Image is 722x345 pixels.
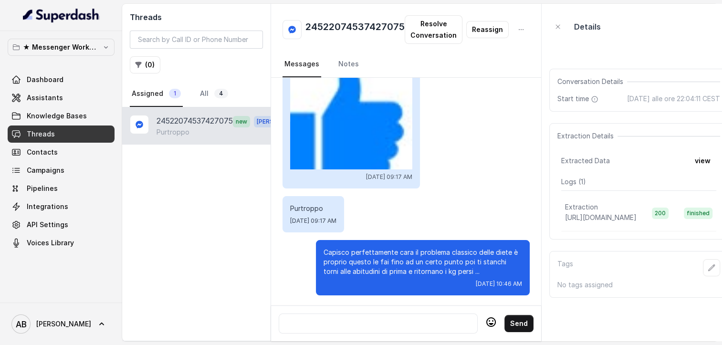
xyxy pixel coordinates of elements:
p: ★ Messenger Workspace [23,42,99,53]
p: Purtroppo [157,127,189,137]
p: Extraction [565,202,598,212]
a: Notes [336,52,361,77]
span: Conversation Details [557,77,627,86]
a: Pipelines [8,180,115,197]
span: [URL][DOMAIN_NAME] [565,213,637,221]
span: [DATE] alle ore 22:04:11 CEST [627,94,720,104]
span: Start time [557,94,600,104]
a: Integrations [8,198,115,215]
a: Dashboard [8,71,115,88]
nav: Tabs [283,52,530,77]
span: new [233,116,250,127]
button: Reassign [466,21,509,38]
p: Purtroppo [290,204,336,213]
a: Assistants [8,89,115,106]
button: view [689,152,716,169]
a: Knowledge Bases [8,107,115,125]
span: [PERSON_NAME] [36,319,91,329]
p: Tags [557,259,573,276]
p: Details [574,21,601,32]
span: 200 [652,208,669,219]
span: Threads [27,129,55,139]
a: Messages [283,52,321,77]
span: Knowledge Bases [27,111,87,121]
span: 4 [214,89,228,98]
span: [DATE] 09:17 AM [290,217,336,225]
span: Extraction Details [557,131,617,141]
img: light.svg [23,8,100,23]
h2: Threads [130,11,263,23]
a: Assigned1 [130,81,183,107]
a: Contacts [8,144,115,161]
span: [DATE] 10:46 AM [476,280,522,288]
img: 39178562_1505197616293642_5411344281094848512_n.png [290,64,412,187]
input: Search by Call ID or Phone Number [130,31,263,49]
span: Extracted Data [561,156,610,166]
span: [DATE] 09:17 AM [366,173,412,181]
a: All4 [198,81,230,107]
span: Voices Library [27,238,74,248]
button: Resolve Conversation [405,15,462,44]
p: 24522074537427075 [157,115,233,127]
a: Campaigns [8,162,115,179]
a: Voices Library [8,234,115,251]
p: No tags assigned [557,280,720,290]
span: API Settings [27,220,68,230]
span: Contacts [27,147,58,157]
h2: 24522074537427075 [305,20,405,39]
span: finished [684,208,712,219]
a: Threads [8,125,115,143]
button: (0) [130,56,160,73]
span: Integrations [27,202,68,211]
span: Campaigns [27,166,64,175]
button: ★ Messenger Workspace [8,39,115,56]
text: AB [16,319,27,329]
span: Dashboard [27,75,63,84]
span: Assistants [27,93,63,103]
a: API Settings [8,216,115,233]
button: Send [504,315,534,332]
span: Pipelines [27,184,58,193]
span: [PERSON_NAME] [254,116,307,127]
a: [PERSON_NAME] [8,311,115,337]
p: Logs ( 1 ) [561,177,716,187]
span: 1 [169,89,181,98]
p: Capisco perfettamente cara il problema classico delle diete è proprio questo le fai fino ad un ce... [324,248,522,276]
nav: Tabs [130,81,263,107]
